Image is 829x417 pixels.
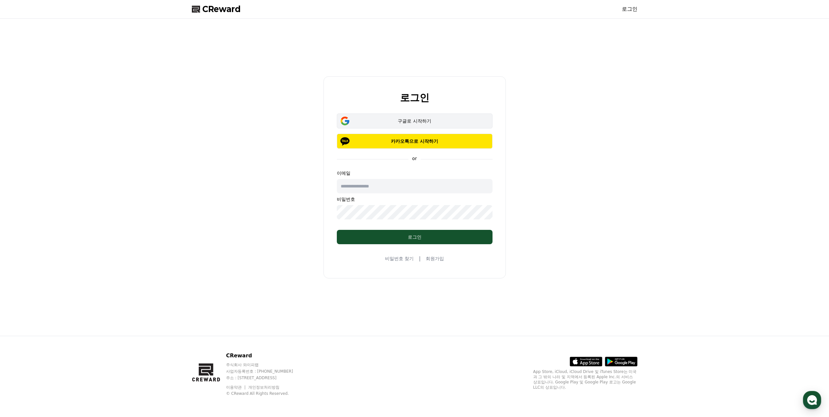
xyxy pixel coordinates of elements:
p: © CReward All Rights Reserved. [226,391,306,396]
a: 개인정보처리방침 [248,385,279,390]
a: 대화 [43,207,84,223]
button: 구글로 시작하기 [337,113,493,128]
h2: 로그인 [400,92,429,103]
p: 주소 : [STREET_ADDRESS] [226,375,306,380]
a: CReward [192,4,241,14]
p: App Store, iCloud, iCloud Drive 및 iTunes Store는 미국과 그 밖의 나라 및 지역에서 등록된 Apple Inc.의 서비스 상표입니다. Goo... [533,369,637,390]
a: 로그인 [622,5,637,13]
div: 구글로 시작하기 [346,118,483,124]
a: 이용약관 [226,385,247,390]
span: 대화 [60,217,67,222]
p: or [408,155,421,162]
p: 비밀번호 [337,196,493,202]
button: 로그인 [337,230,493,244]
a: 홈 [2,207,43,223]
p: 이메일 [337,170,493,176]
span: 설정 [101,216,108,222]
a: 회원가입 [426,255,444,262]
button: 카카오톡으로 시작하기 [337,134,493,149]
p: 사업자등록번호 : [PHONE_NUMBER] [226,369,306,374]
div: 로그인 [350,234,479,240]
p: CReward [226,352,306,360]
span: CReward [202,4,241,14]
a: 비밀번호 찾기 [385,255,414,262]
p: 주식회사 와이피랩 [226,362,306,367]
span: | [419,255,421,262]
a: 설정 [84,207,125,223]
p: 카카오톡으로 시작하기 [346,138,483,144]
span: 홈 [21,216,24,222]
